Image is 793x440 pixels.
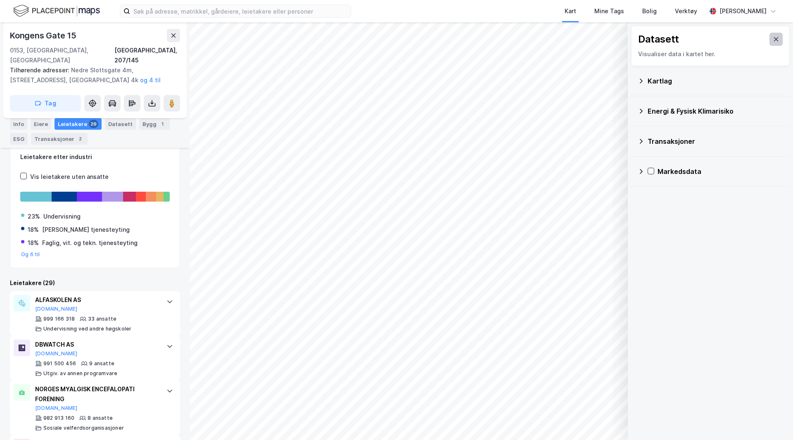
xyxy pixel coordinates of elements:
div: Kartlag [648,76,783,86]
span: Tilhørende adresser: [10,67,71,74]
div: NORGES MYALGISK ENCEFALOPATI FORENING [35,384,158,404]
div: Vis leietakere uten ansatte [30,172,109,182]
button: Og 6 til [21,251,40,258]
div: Bygg [139,118,170,130]
button: [DOMAIN_NAME] [35,405,78,411]
div: Datasett [105,118,136,130]
button: [DOMAIN_NAME] [35,350,78,357]
img: logo.f888ab2527a4732fd821a326f86c7f29.svg [13,4,100,18]
div: Eiere [31,118,51,130]
div: [PERSON_NAME] [719,6,767,16]
div: Markedsdata [658,166,783,176]
div: Leietakere [55,118,102,130]
div: Info [10,118,27,130]
div: 33 ansatte [88,316,116,322]
div: 9 ansatte [89,360,114,367]
div: Verktøy [675,6,697,16]
div: 999 166 318 [43,316,75,322]
div: 23% [28,212,40,221]
div: Visualiser data i kartet her. [638,49,783,59]
div: Datasett [638,33,679,46]
div: ESG [10,133,28,145]
div: DBWATCH AS [35,340,158,350]
div: Undervisning [43,212,81,221]
div: 1 [158,120,166,128]
div: Kongens Gate 15 [10,29,78,42]
div: Leietakere (29) [10,278,180,288]
div: Transaksjoner [31,133,88,145]
div: Sosiale velferdsorganisasjoner [43,425,124,431]
div: Mine Tags [594,6,624,16]
div: 2 [76,135,84,143]
div: 18% [28,225,39,235]
div: 0153, [GEOGRAPHIC_DATA], [GEOGRAPHIC_DATA] [10,45,114,65]
div: Faglig, vit. og tekn. tjenesteyting [42,238,138,248]
button: [DOMAIN_NAME] [35,306,78,312]
div: 991 500 456 [43,360,76,367]
div: ALFASKOLEN AS [35,295,158,305]
div: [PERSON_NAME] tjenesteyting [42,225,130,235]
div: 8 ansatte [88,415,113,421]
div: 29 [89,120,98,128]
div: 18% [28,238,39,248]
div: Transaksjoner [648,136,783,146]
div: Utgiv. av annen programvare [43,370,117,377]
div: Undervisning ved andre høgskoler [43,326,131,332]
input: Søk på adresse, matrikkel, gårdeiere, leietakere eller personer [130,5,351,17]
div: Bolig [642,6,657,16]
div: Leietakere etter industri [20,152,170,162]
button: Tag [10,95,81,112]
div: Energi & Fysisk Klimarisiko [648,106,783,116]
div: 982 913 160 [43,415,74,421]
div: Kart [565,6,576,16]
iframe: Chat Widget [752,400,793,440]
div: [GEOGRAPHIC_DATA], 207/145 [114,45,180,65]
div: Nedre Slottsgate 4m, [STREET_ADDRESS], [GEOGRAPHIC_DATA] 4k [10,65,173,85]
